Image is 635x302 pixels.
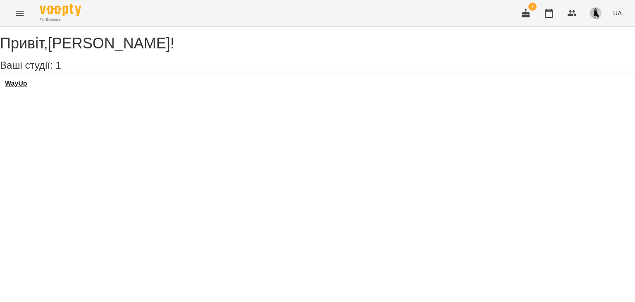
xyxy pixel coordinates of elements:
[10,3,30,23] button: Menu
[40,4,81,16] img: Voopty Logo
[40,17,81,22] span: For Business
[528,2,537,11] span: 1
[5,80,27,87] a: WayUp
[590,7,602,19] img: 1ec0e5e8bbc75a790c7d9e3de18f101f.jpeg
[610,5,625,21] button: UA
[613,9,622,17] span: UA
[55,60,61,71] span: 1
